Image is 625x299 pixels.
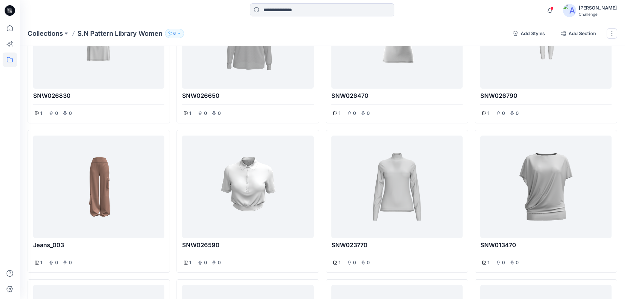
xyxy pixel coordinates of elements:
[579,12,617,17] div: Challenge
[515,109,519,117] p: 0
[33,91,164,100] p: SNW026830
[40,259,42,267] p: 1
[488,259,490,267] p: 1
[40,109,42,117] p: 1
[182,91,313,100] p: SNW026650
[366,259,370,267] p: 0
[203,109,207,117] p: 0
[177,130,319,273] div: SNW026590100
[353,109,357,117] p: 0
[480,241,612,250] p: SNW013470
[339,259,341,267] p: 1
[68,109,72,117] p: 0
[189,259,191,267] p: 1
[189,109,191,117] p: 1
[326,130,468,273] div: SNW023770100
[182,241,313,250] p: SNW026590
[173,30,176,37] p: 6
[54,109,58,117] p: 0
[579,4,617,12] div: [PERSON_NAME]
[353,259,357,267] p: 0
[480,91,612,100] p: SNW026790
[508,28,550,39] button: Add Styles
[28,29,63,38] a: Collections
[203,259,207,267] p: 0
[515,259,519,267] p: 0
[77,29,162,38] p: S.N Pattern Library Women
[488,109,490,117] p: 1
[563,4,576,17] img: avatar
[217,109,221,117] p: 0
[366,109,370,117] p: 0
[68,259,72,267] p: 0
[502,259,506,267] p: 0
[33,241,164,250] p: Jeans_003
[165,29,184,38] button: 6
[331,91,463,100] p: SNW026470
[54,259,58,267] p: 0
[331,241,463,250] p: SNW023770
[217,259,221,267] p: 0
[339,109,341,117] p: 1
[28,130,170,273] div: Jeans_003100
[555,28,601,39] button: Add Section
[502,109,506,117] p: 0
[475,130,617,273] div: SNW013470100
